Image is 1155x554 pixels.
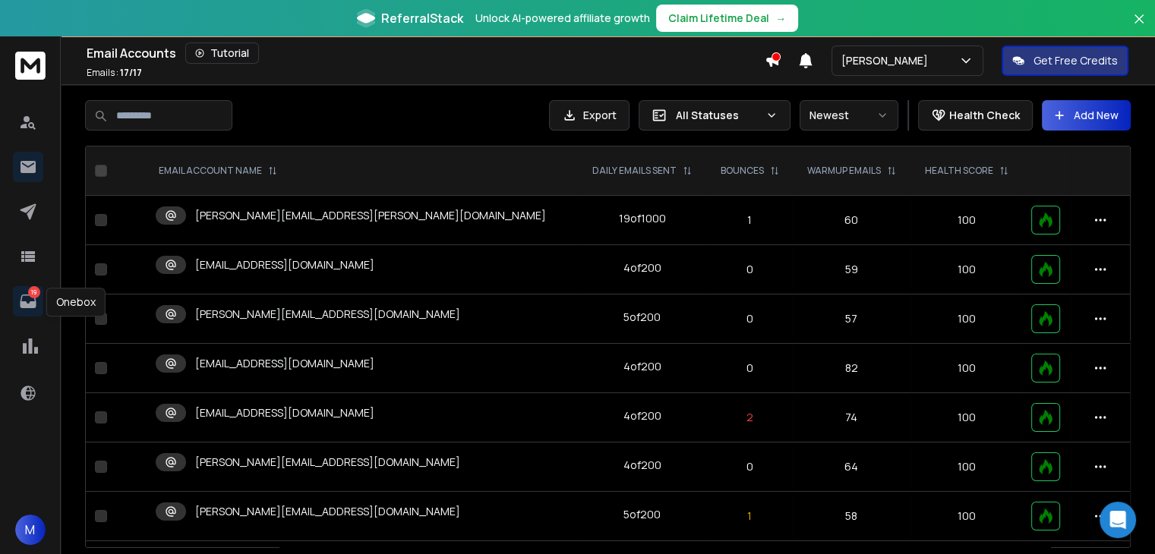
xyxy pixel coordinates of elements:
[1129,9,1149,46] button: Close banner
[619,211,666,226] div: 19 of 1000
[793,492,910,541] td: 58
[28,286,40,298] p: 19
[120,66,142,79] span: 17 / 17
[807,165,881,177] p: WARMUP EMAILS
[195,257,374,272] p: [EMAIL_ADDRESS][DOMAIN_NAME]
[715,410,783,425] p: 2
[715,360,783,376] p: 0
[800,100,898,131] button: Newest
[793,344,910,393] td: 82
[1100,502,1136,538] div: Open Intercom Messenger
[841,53,934,68] p: [PERSON_NAME]
[949,108,1020,123] p: Health Check
[910,442,1023,492] td: 100
[195,307,460,322] p: [PERSON_NAME][EMAIL_ADDRESS][DOMAIN_NAME]
[46,288,106,316] div: Onebox
[793,393,910,442] td: 74
[195,405,374,420] p: [EMAIL_ADDRESS][DOMAIN_NAME]
[656,5,798,32] button: Claim Lifetime Deal→
[715,262,783,277] p: 0
[715,212,783,228] p: 1
[185,42,259,64] button: Tutorial
[15,515,46,545] button: M
[793,196,910,245] td: 60
[793,294,910,344] td: 57
[775,11,786,26] span: →
[910,294,1023,344] td: 100
[195,356,374,371] p: [EMAIL_ADDRESS][DOMAIN_NAME]
[87,67,142,79] p: Emails :
[715,459,783,474] p: 0
[195,504,460,519] p: [PERSON_NAME][EMAIL_ADDRESS][DOMAIN_NAME]
[910,245,1023,294] td: 100
[549,100,630,131] button: Export
[910,492,1023,541] td: 100
[793,442,910,492] td: 64
[623,458,661,473] div: 4 of 200
[1002,46,1128,76] button: Get Free Credits
[13,286,43,316] a: 19
[195,208,546,223] p: [PERSON_NAME][EMAIL_ADDRESS][PERSON_NAME][DOMAIN_NAME]
[623,507,661,522] div: 5 of 200
[910,344,1023,393] td: 100
[793,245,910,294] td: 59
[623,260,661,275] div: 4 of 200
[475,11,650,26] p: Unlock AI-powered affiliate growth
[721,165,764,177] p: BOUNCES
[623,310,661,325] div: 5 of 200
[1034,53,1118,68] p: Get Free Credits
[623,408,661,423] div: 4 of 200
[925,165,993,177] p: HEALTH SCORE
[676,108,759,123] p: All Statuses
[910,196,1023,245] td: 100
[592,165,677,177] p: DAILY EMAILS SENT
[87,42,765,64] div: Email Accounts
[715,311,783,326] p: 0
[623,359,661,374] div: 4 of 200
[381,9,463,27] span: ReferralStack
[910,393,1023,442] td: 100
[715,508,783,524] p: 1
[918,100,1033,131] button: Health Check
[159,165,277,177] div: EMAIL ACCOUNT NAME
[195,455,460,470] p: [PERSON_NAME][EMAIL_ADDRESS][DOMAIN_NAME]
[1042,100,1131,131] button: Add New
